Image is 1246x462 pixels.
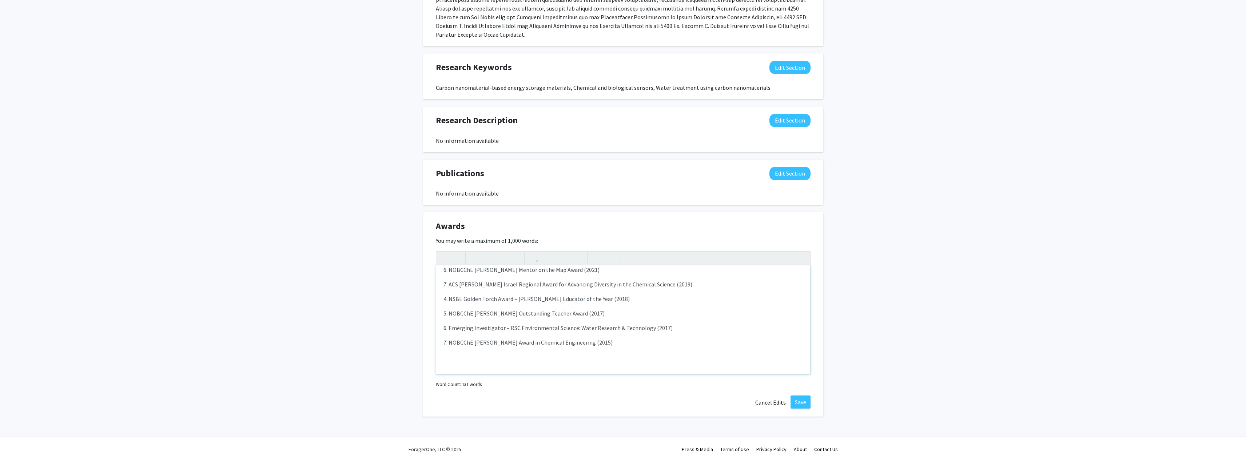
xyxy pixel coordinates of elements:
button: Superscript [497,252,510,264]
p: 4. NSBE Golden Torch Award – [PERSON_NAME] Educator of the Year (2018) [443,294,803,303]
button: Cancel Edits [751,395,791,409]
button: Emphasis (Ctrl + I) [480,252,493,264]
button: Edit Research Keywords [769,61,811,74]
button: Redo (Ctrl + Y) [451,252,463,264]
button: Edit Research Description [769,114,811,127]
button: Save [791,395,811,409]
div: ForagerOne, LLC © 2025 [409,437,461,462]
small: Word Count: 131 words [436,381,482,388]
span: Awards [436,220,465,233]
button: Insert Image [543,252,556,264]
button: Undo (Ctrl + Z) [438,252,451,264]
p: 7. NOBCChE [PERSON_NAME] Award in Chemical Engineering (2015) [443,338,803,347]
a: Terms of Use [720,446,749,453]
button: Strong (Ctrl + B) [467,252,480,264]
a: Contact Us [814,446,838,453]
p: 7. ACS [PERSON_NAME] Israel Regional Award for Advancing Diversity in the Chemical Science (2019) [443,280,803,289]
button: Fullscreen [796,252,808,264]
p: 6. Emerging Investigator – RSC Environmental Science: Water Research & Technology (2017) [443,324,803,332]
div: No information available [436,136,811,145]
iframe: Chat [5,429,31,457]
button: Edit Publications [769,167,811,180]
button: Insert horizontal rule [606,252,619,264]
span: Research Keywords [436,61,512,74]
div: No information available [436,189,811,198]
label: You may write a maximum of 1,000 words: [436,236,538,245]
span: Publications [436,167,484,180]
span: Research Description [436,114,518,127]
a: Press & Media [682,446,713,453]
button: Link [526,252,539,264]
p: 5. NOBCChE [PERSON_NAME] Outstanding Teacher Award (2017) [443,309,803,318]
button: Subscript [510,252,522,264]
a: Privacy Policy [756,446,787,453]
div: Note to users with screen readers: Please deactivate our accessibility plugin for this page as it... [436,265,810,374]
button: Unordered list [560,252,573,264]
div: Carbon nanomaterial-based energy storage materials, Chemical and biological sensors, Water treatm... [436,83,811,92]
button: Ordered list [573,252,585,264]
button: Remove format [589,252,602,264]
a: About [794,446,807,453]
p: 6. NOBCChE [PERSON_NAME] Mentor on the Map Award (2021) [443,265,803,274]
